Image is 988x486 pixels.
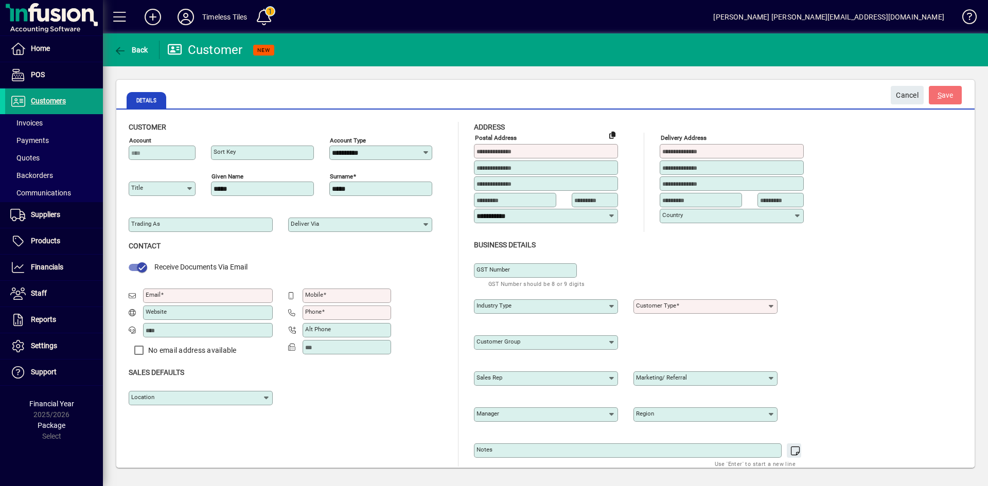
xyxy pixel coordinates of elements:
mat-label: Mobile [305,291,323,298]
mat-label: Location [131,393,154,401]
span: Details [127,92,166,109]
a: Communications [5,184,103,202]
a: Products [5,228,103,254]
button: Copy to Delivery address [604,127,621,143]
span: Receive Documents Via Email [154,263,248,271]
mat-label: Sort key [214,148,236,155]
span: Financials [31,263,63,271]
a: Payments [5,132,103,149]
a: Settings [5,333,103,359]
mat-label: Alt Phone [305,326,331,333]
mat-label: GST Number [477,266,510,273]
mat-label: Trading as [131,220,160,227]
span: Reports [31,315,56,323]
span: Customer [129,123,166,131]
a: Home [5,36,103,62]
mat-hint: GST Number should be 8 or 9 digits [488,278,585,290]
span: Invoices [10,119,43,127]
mat-label: Surname [330,173,353,180]
span: Customers [31,97,66,105]
span: NEW [257,47,270,53]
span: Home [31,44,50,52]
span: Quotes [10,154,40,162]
span: Suppliers [31,210,60,219]
a: Suppliers [5,202,103,228]
button: Cancel [891,86,924,104]
mat-label: Given name [211,173,243,180]
mat-hint: Use 'Enter' to start a new line [715,458,796,470]
span: Cancel [896,87,919,104]
span: Communications [10,189,71,197]
mat-label: Deliver via [291,220,319,227]
mat-label: Email [146,291,161,298]
span: Support [31,368,57,376]
mat-label: Region [636,410,654,417]
a: Quotes [5,149,103,167]
mat-label: Phone [305,308,322,315]
span: Contact [129,242,161,250]
mat-label: Manager [477,410,499,417]
a: POS [5,62,103,88]
button: Profile [169,8,202,26]
label: No email address available [146,345,237,355]
app-page-header-button: Back [103,41,160,59]
mat-label: Sales rep [477,374,502,381]
button: Save [929,86,962,104]
mat-label: Marketing/ Referral [636,374,687,381]
div: Customer [167,42,243,58]
span: POS [31,70,45,79]
span: Settings [31,341,57,350]
mat-label: Website [146,308,167,315]
span: Products [31,237,60,245]
a: Reports [5,307,103,333]
mat-label: Title [131,184,143,191]
a: Support [5,359,103,385]
div: [PERSON_NAME] [PERSON_NAME][EMAIL_ADDRESS][DOMAIN_NAME] [713,9,944,25]
mat-label: Account [129,137,151,144]
span: Staff [31,289,47,297]
mat-label: Industry type [477,302,511,309]
mat-label: Customer type [636,302,676,309]
mat-label: Country [662,211,683,219]
mat-label: Customer group [477,338,520,345]
span: ave [938,87,954,104]
a: Backorders [5,167,103,184]
button: Back [111,41,151,59]
span: Sales defaults [129,368,184,376]
span: Package [38,421,65,429]
span: Address [474,123,505,131]
span: Payments [10,136,49,145]
span: Financial Year [29,400,74,408]
span: Business details [474,241,536,249]
a: Financials [5,255,103,280]
div: Timeless Tiles [202,9,247,25]
a: Staff [5,281,103,307]
span: S [938,91,942,99]
mat-label: Account Type [330,137,366,144]
mat-label: Notes [477,446,492,453]
button: Add [136,8,169,26]
span: Back [114,46,148,54]
a: Knowledge Base [955,2,975,35]
a: Invoices [5,114,103,132]
span: Backorders [10,171,53,179]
